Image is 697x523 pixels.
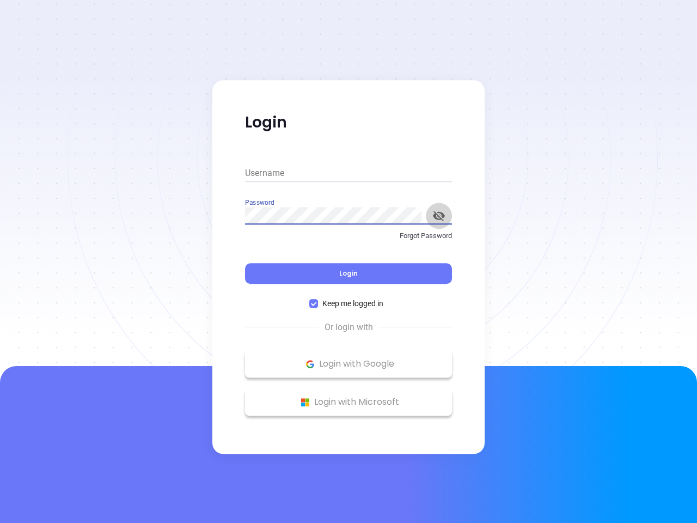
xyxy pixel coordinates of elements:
button: Google Logo Login with Google [245,350,452,378]
p: Login [245,113,452,132]
a: Forgot Password [245,230,452,250]
span: Login [339,269,358,278]
p: Login with Google [250,356,447,372]
button: Login [245,263,452,284]
span: Or login with [319,321,378,334]
label: Password [245,199,274,206]
span: Keep me logged in [318,297,388,309]
p: Forgot Password [245,230,452,241]
p: Login with Microsoft [250,394,447,410]
button: toggle password visibility [426,203,452,229]
img: Microsoft Logo [298,396,312,409]
button: Microsoft Logo Login with Microsoft [245,388,452,416]
img: Google Logo [303,357,317,371]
